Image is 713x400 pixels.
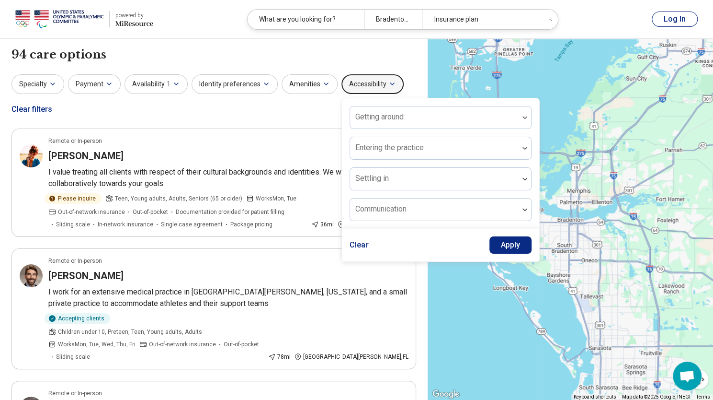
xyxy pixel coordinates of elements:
[489,236,532,254] button: Apply
[58,328,202,336] span: Children under 10, Preteen, Teen, Young adults, Adults
[48,389,102,398] p: Remote or In-person
[11,47,106,63] h1: 94 care options
[133,208,168,216] span: Out-of-pocket
[256,194,296,203] span: Works Mon, Tue
[161,220,223,229] span: Single case agreement
[355,112,404,121] label: Getting around
[192,74,278,94] button: Identity preferences
[350,236,369,254] button: Clear
[176,208,284,216] span: Documentation provided for patient filling
[248,10,364,29] div: What are you looking for?
[673,362,702,390] div: Open chat
[58,340,136,349] span: Works Mon, Tue, Wed, Thu, Fri
[98,220,153,229] span: In-network insurance
[282,74,338,94] button: Amenities
[355,143,424,152] label: Entering the practice
[268,353,290,361] div: 78 mi
[48,269,124,282] h3: [PERSON_NAME]
[56,353,90,361] span: Sliding scale
[337,220,408,229] div: [GEOGRAPHIC_DATA] , FL
[422,10,538,29] div: Insurance plan
[48,166,408,189] p: I value treating all clients with respect of their cultural backgrounds and identities. We will w...
[68,74,121,94] button: Payment
[48,257,102,265] p: Remote or In-person
[48,137,102,145] p: Remote or In-person
[48,149,124,163] h3: [PERSON_NAME]
[58,208,125,216] span: Out-of-network insurance
[230,220,272,229] span: Package pricing
[115,11,153,20] div: powered by
[355,204,407,213] label: Communication
[48,286,408,309] p: I work for an extensive medical practice in [GEOGRAPHIC_DATA][PERSON_NAME], [US_STATE], and a sma...
[115,194,242,203] span: Teen, Young adults, Adults, Seniors (65 or older)
[56,220,90,229] span: Sliding scale
[355,174,389,183] label: Settling in
[364,10,422,29] div: Bradenton, [GEOGRAPHIC_DATA]
[124,74,188,94] button: Availability1
[45,193,102,204] div: Please inquire
[341,74,404,94] button: Accessibility
[696,394,710,400] a: Terms (opens in new tab)
[622,394,690,400] span: Map data ©2025 Google, INEGI
[45,313,110,324] div: Accepting clients
[294,353,408,361] div: [GEOGRAPHIC_DATA][PERSON_NAME] , FL
[167,79,170,89] span: 1
[149,340,216,349] span: Out-of-network insurance
[311,220,333,229] div: 36 mi
[224,340,259,349] span: Out-of-pocket
[15,8,153,31] a: USOPCpowered by
[11,74,64,94] button: Specialty
[11,98,52,121] div: Clear filters
[15,8,103,31] img: USOPC
[652,12,698,27] button: Log In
